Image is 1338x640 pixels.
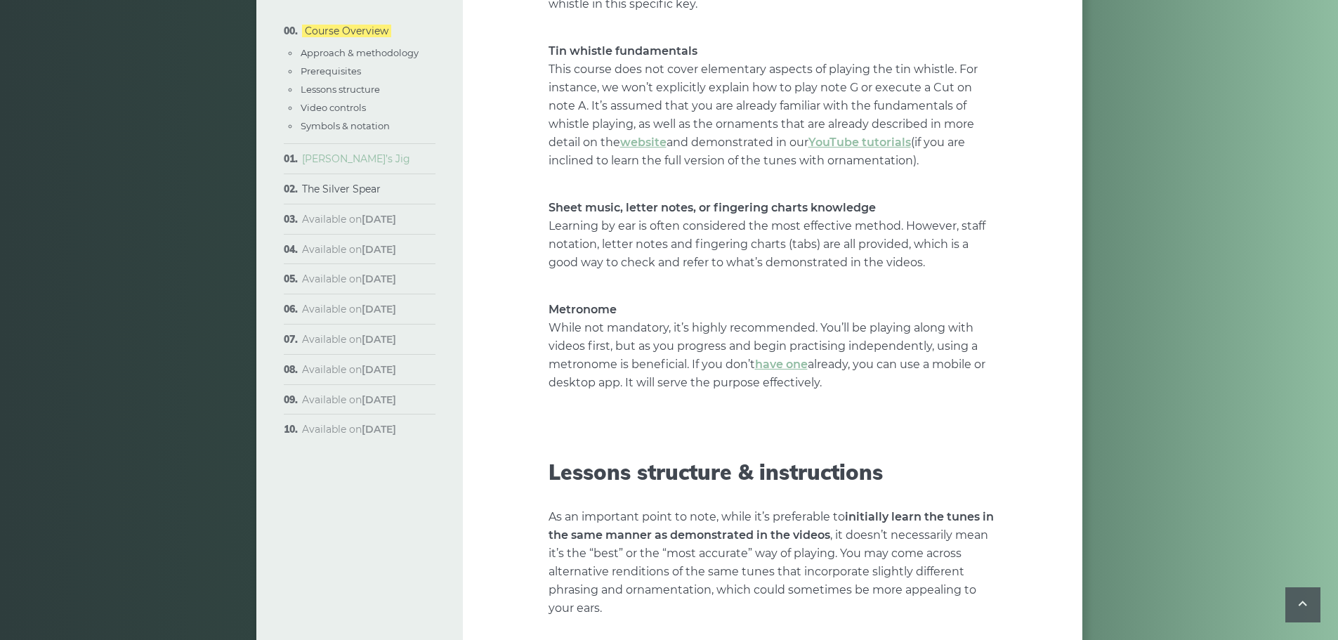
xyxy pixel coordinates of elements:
[302,303,396,315] span: Available on
[362,423,396,436] strong: [DATE]
[362,393,396,406] strong: [DATE]
[362,213,396,226] strong: [DATE]
[301,47,419,58] a: Approach & methodology
[362,303,396,315] strong: [DATE]
[549,44,697,58] strong: Tin whistle fundamentals
[302,25,391,37] a: Course Overview
[301,120,390,131] a: Symbols & notation
[302,273,396,285] span: Available on
[302,393,396,406] span: Available on
[549,301,997,392] p: While not mandatory, it’s highly recommended. You’ll be playing along with videos first, but as y...
[362,363,396,376] strong: [DATE]
[808,136,911,149] a: YouTube tutorials
[302,423,396,436] span: Available on
[301,65,361,77] a: Prerequisites
[620,136,667,149] a: website
[302,213,396,226] span: Available on
[362,243,396,256] strong: [DATE]
[301,102,366,113] a: Video controls
[549,42,997,170] p: This course does not cover elementary aspects of playing the tin whistle. For instance, we won’t ...
[549,459,997,485] h2: Lessons structure & instructions
[549,199,997,272] p: Learning by ear is often considered the most effective method. However, staff notation, letter no...
[302,333,396,346] span: Available on
[549,508,997,618] p: As an important point to note, while it’s preferable to , it doesn’t necessarily mean it’s the “b...
[302,183,381,195] a: The Silver Spear
[549,201,876,214] strong: Sheet music, letter notes, or fingering charts knowledge
[362,273,396,285] strong: [DATE]
[362,333,396,346] strong: [DATE]
[302,152,410,165] a: [PERSON_NAME]’s Jig
[755,358,808,371] a: have one
[301,84,380,95] a: Lessons structure
[549,303,617,316] strong: Metronome
[302,243,396,256] span: Available on
[302,363,396,376] span: Available on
